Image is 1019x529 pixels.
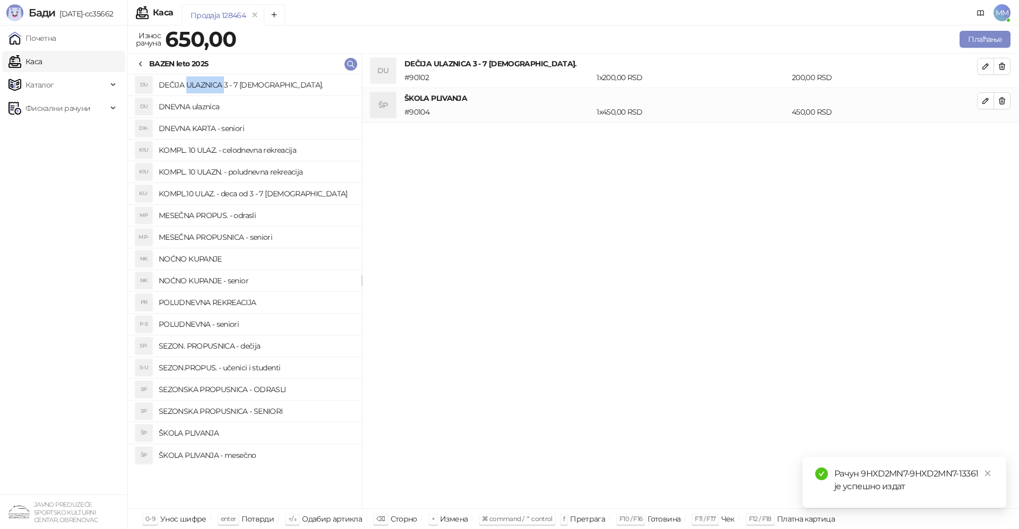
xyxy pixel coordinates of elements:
span: close [984,470,991,477]
div: KU- [135,185,152,202]
span: F10 / F16 [619,515,642,523]
div: Износ рачуна [134,29,163,50]
div: Готовина [647,512,680,526]
span: ↑/↓ [288,515,297,523]
h4: DNEVNA ulaznica [159,98,353,115]
span: [DATE]-cc35662 [55,9,113,19]
span: F12 / F18 [749,515,772,523]
img: 64x64-companyLogo-4a28e1f8-f217-46d7-badd-69a834a81aaf.png [8,501,30,523]
span: Бади [29,6,55,19]
h4: SEZON. PROPUSNICA - dečija [159,337,353,354]
small: JAVNO PREDUZEĆE SPORTSKO KULTURNI CENTAR, OBRENOVAC [34,501,98,524]
div: ŠP [135,424,152,441]
h4: NOĆNO KUPANJE - senior [159,272,353,289]
span: check-circle [815,467,828,480]
div: 1 x 450,00 RSD [594,106,790,118]
span: ⌘ command / ⌃ control [482,515,552,523]
div: 1 x 200,00 RSD [594,72,790,83]
strong: 650,00 [165,26,236,52]
h4: SEZONSKA PROPUSNICA - SENIORI [159,403,353,420]
div: grid [128,74,361,508]
div: K1U [135,163,152,180]
h4: POLUDNEVNA REKREACIJA [159,294,353,311]
div: ŠP [135,447,152,464]
span: MM [994,4,1011,21]
h4: DEČIJA ULAZNICA 3 - 7 [DEMOGRAPHIC_DATA]. [159,76,353,93]
span: Каталог [25,74,54,96]
button: Плаћање [960,31,1011,48]
div: BAZEN leto 2025 [149,58,208,70]
a: Close [982,467,994,479]
a: Каса [8,51,42,72]
span: F11 / F17 [695,515,715,523]
div: S-U [135,359,152,376]
span: ⌫ [376,515,385,523]
div: Одабир артикла [302,512,362,526]
h4: MESEČNA PROPUSNICA - seniori [159,229,353,246]
button: Add tab [264,4,285,25]
span: + [431,515,435,523]
div: DK- [135,120,152,137]
div: MP [135,207,152,224]
span: Фискални рачуни [25,98,90,119]
div: # 90102 [402,72,594,83]
span: enter [221,515,236,523]
div: Претрага [570,512,605,526]
h4: KOMPL. 10 ULAZN. - poludnevna rekreacija [159,163,353,180]
div: P-S [135,316,152,333]
h4: DEČIJA ULAZNICA 3 - 7 [DEMOGRAPHIC_DATA]. [404,58,977,70]
div: Измена [440,512,468,526]
a: Почетна [8,28,56,49]
span: f [563,515,565,523]
a: Документација [972,4,989,21]
div: NK [135,250,152,267]
div: 200,00 RSD [790,72,979,83]
h4: ŠKOLA PLIVANJA [159,424,353,441]
h4: ŠKOLA PLIVANJA [404,92,977,104]
div: NK [135,272,152,289]
div: # 90104 [402,106,594,118]
h4: KOMPL. 10 ULAZ. - celodnevna rekreacija [159,142,353,159]
div: Каса [153,8,173,17]
h4: ŠKOLA PLIVANJA - mesečno [159,447,353,464]
div: Чек [721,512,735,526]
h4: NOĆNO KUPANJE [159,250,353,267]
h4: SEZON.PROPUS. - učenici i studenti [159,359,353,376]
div: PR [135,294,152,311]
div: Платна картица [777,512,835,526]
div: Сторно [391,512,417,526]
div: Продаја 128464 [191,10,246,21]
div: Потврди [241,512,274,526]
h4: KOMPL.10 ULAZ. - deca od 3 - 7 [DEMOGRAPHIC_DATA] [159,185,353,202]
div: SP [135,403,152,420]
div: DU [135,76,152,93]
div: DU [370,58,396,83]
div: K1U [135,142,152,159]
h4: MESEČNA PROPUS. - odrasli [159,207,353,224]
div: SP- [135,337,152,354]
div: 450,00 RSD [790,106,979,118]
div: SP [135,381,152,398]
h4: POLUDNEVNA - seniori [159,316,353,333]
div: DU [135,98,152,115]
h4: DNEVNA KARTA - seniori [159,120,353,137]
div: MP- [135,229,152,246]
span: 0-9 [145,515,155,523]
h4: SEZONSKA PROPUSNICA - ODRASLI [159,381,353,398]
div: ŠP [370,92,396,118]
div: Унос шифре [160,512,206,526]
button: remove [248,11,262,20]
div: Рачун 9HXD2MN7-9HXD2MN7-13361 је успешно издат [834,467,994,493]
img: Logo [6,4,23,21]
